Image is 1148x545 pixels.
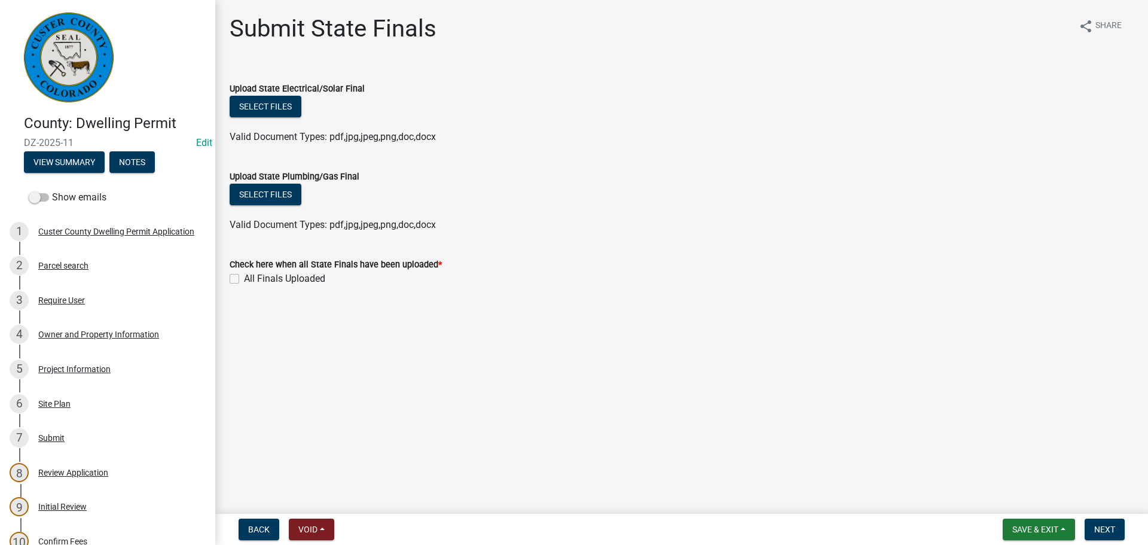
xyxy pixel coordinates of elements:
[24,13,114,102] img: Custer County, Colorado
[239,519,279,540] button: Back
[38,400,71,408] div: Site Plan
[38,365,111,373] div: Project Information
[230,96,301,117] button: Select files
[10,497,29,516] div: 9
[196,137,212,148] a: Edit
[10,428,29,447] div: 7
[1095,19,1122,34] span: Share
[10,291,29,310] div: 3
[10,463,29,482] div: 8
[1003,519,1075,540] button: Save & Exit
[38,468,108,477] div: Review Application
[1012,525,1058,534] span: Save & Exit
[230,14,436,43] h1: Submit State Finals
[230,219,436,230] span: Valid Document Types: pdf,jpg,jpeg,png,doc,docx
[196,137,212,148] wm-modal-confirm: Edit Application Number
[230,85,365,93] label: Upload State Electrical/Solar Final
[24,158,105,168] wm-modal-confirm: Summary
[1069,14,1131,38] button: shareShare
[1079,19,1093,34] i: share
[230,131,436,142] span: Valid Document Types: pdf,jpg,jpeg,png,doc,docx
[38,503,87,511] div: Initial Review
[10,256,29,275] div: 2
[38,296,85,305] div: Require User
[230,173,359,181] label: Upload State Plumbing/Gas Final
[24,151,105,173] button: View Summary
[109,151,155,173] button: Notes
[248,525,270,534] span: Back
[29,190,106,205] label: Show emails
[298,525,317,534] span: Void
[38,330,159,339] div: Owner and Property Information
[10,394,29,413] div: 6
[38,261,88,270] div: Parcel search
[109,158,155,168] wm-modal-confirm: Notes
[230,184,301,205] button: Select files
[10,325,29,344] div: 4
[10,222,29,241] div: 1
[24,137,191,148] span: DZ-2025-11
[289,519,334,540] button: Void
[1094,525,1115,534] span: Next
[244,272,325,286] label: All Finals Uploaded
[1085,519,1125,540] button: Next
[10,360,29,379] div: 5
[38,227,194,236] div: Custer County Dwelling Permit Application
[24,115,206,132] h4: County: Dwelling Permit
[230,261,442,269] label: Check here when all State Finals have been uploaded
[38,434,65,442] div: Submit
